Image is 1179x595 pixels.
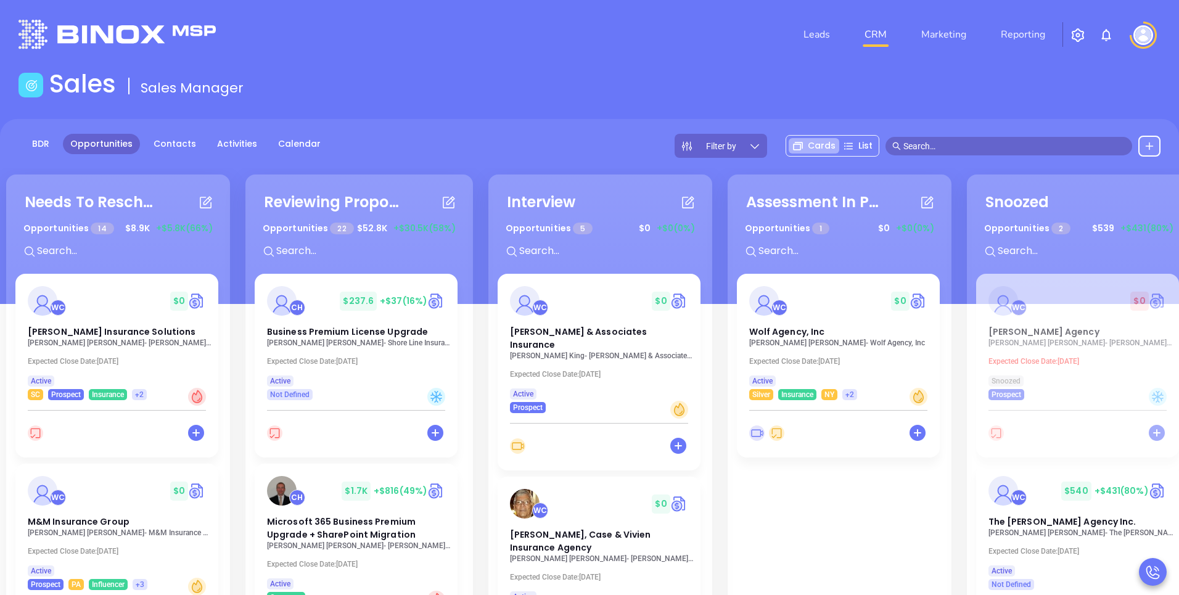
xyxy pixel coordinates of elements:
[1149,292,1167,310] img: Quote
[427,388,445,406] div: Cold
[670,292,688,310] img: Quote
[752,388,770,401] span: Silver
[988,357,1173,366] p: Expected Close Date: [DATE]
[122,219,153,238] span: $ 8.9K
[1099,28,1114,43] img: iconNotification
[903,139,1125,153] input: Search…
[49,69,116,99] h1: Sales
[745,217,830,240] p: Opportunities
[72,578,81,591] span: PA
[498,184,703,274] div: InterviewOpportunities 5$0+$0(0%)
[267,286,297,316] img: Business Premium License Upgrade
[289,490,305,506] div: Carla Humber
[510,326,647,351] span: Moore & Associates Insurance
[976,274,1179,400] a: profileWalter Contreras$0Circle dollar[PERSON_NAME] Agency[PERSON_NAME] [PERSON_NAME]- [PERSON_NA...
[270,577,290,591] span: Active
[875,219,893,238] span: $ 0
[92,388,124,401] span: Insurance
[988,547,1173,556] p: Expected Close Date: [DATE]
[513,401,543,414] span: Prospect
[267,357,452,366] p: Expected Close Date: [DATE]
[510,528,651,554] span: Lowry-Dunham, Case & Vivien Insurance Agency
[50,300,66,316] div: Walter Contreras
[749,339,934,347] p: Connie Caputo - Wolf Agency, Inc
[752,374,773,388] span: Active
[1095,485,1149,497] span: +$431 (80%)
[136,578,144,591] span: +3
[506,217,593,240] p: Opportunities
[135,388,144,401] span: +2
[28,357,213,366] p: Expected Close Date: [DATE]
[670,401,688,419] div: Warm
[15,464,218,590] a: profileWalter Contreras$0Circle dollarM&M Insurance Group[PERSON_NAME] [PERSON_NAME]- M&M Insuran...
[188,482,206,500] a: Quote
[170,292,188,311] span: $ 0
[28,286,57,316] img: Davenport Insurance Solutions
[706,142,736,150] span: Filter by
[1011,490,1027,506] div: Walter Contreras
[264,191,400,213] div: Reviewing Proposal
[910,292,927,310] img: Quote
[271,134,328,154] a: Calendar
[670,494,688,513] a: Quote
[210,134,265,154] a: Activities
[1051,223,1070,234] span: 2
[255,274,464,464] div: profileCarla Humber$237.6+$37(16%)Circle dollarBusiness Premium License Upgrade[PERSON_NAME] [PER...
[427,482,445,500] img: Quote
[28,326,195,338] span: Davenport Insurance Solutions
[267,339,452,347] p: Scott Horowitz - Shore Line Insurance Agency, Inc.
[18,20,216,49] img: logo
[1149,482,1167,500] a: Quote
[31,578,60,591] span: Prospect
[513,387,533,401] span: Active
[746,191,882,213] div: Assessment In Progress
[267,476,297,506] img: Microsoft 365 Business Premium Upgrade + SharePoint Migration
[985,191,1050,213] div: Snoozed
[518,243,703,259] input: Search...
[510,286,540,316] img: Moore & Associates Insurance
[146,134,203,154] a: Contacts
[31,374,51,388] span: Active
[1070,28,1085,43] img: iconSetting
[891,292,909,311] span: $ 0
[255,184,464,274] div: Reviewing ProposalOpportunities 22$52.8K+$30.5K(58%)
[510,351,695,360] p: Kim King - Moore & Associates Insurance Inc
[845,388,854,401] span: +2
[28,547,213,556] p: Expected Close Date: [DATE]
[263,217,354,240] p: Opportunities
[636,219,654,238] span: $ 0
[992,388,1021,401] span: Prospect
[498,274,700,413] a: profileWalter Contreras$0Circle dollar[PERSON_NAME] & Associates Insurance[PERSON_NAME] King- [PE...
[267,560,452,568] p: Expected Close Date: [DATE]
[532,300,548,316] div: Walter Contreras
[330,223,353,234] span: 22
[812,223,829,234] span: 1
[1149,388,1167,406] div: Cold
[188,388,206,406] div: Hot
[1133,25,1153,45] img: user
[860,22,892,47] a: CRM
[652,494,670,514] span: $ 0
[270,388,310,401] span: Not Defined
[988,476,1018,506] img: The Willis E. Kilborne Agency Inc.
[573,223,593,234] span: 5
[1089,219,1117,238] span: $ 539
[28,528,213,537] p: Elizabeth Moser - M&M Insurance Group
[92,578,125,591] span: Influencer
[427,292,445,310] a: Quote
[374,485,427,497] span: +$816 (49%)
[657,222,695,235] span: +$0 (0%)
[510,554,695,563] p: Jim Bacino - Lowry-Dunham, Case & Vivien Insurance Agency
[91,223,113,234] span: 14
[380,295,427,307] span: +$37 (16%)
[757,243,942,259] input: Search...
[31,388,40,401] span: SC
[25,191,160,213] div: Needs To Reschedule
[507,191,576,213] div: Interview
[988,339,1173,347] p: Wayne Vitale - Vitale Agency
[892,142,901,150] span: search
[393,222,456,235] span: +$30.5K (58%)
[984,217,1071,240] p: Opportunities
[354,219,390,238] span: $ 52.8K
